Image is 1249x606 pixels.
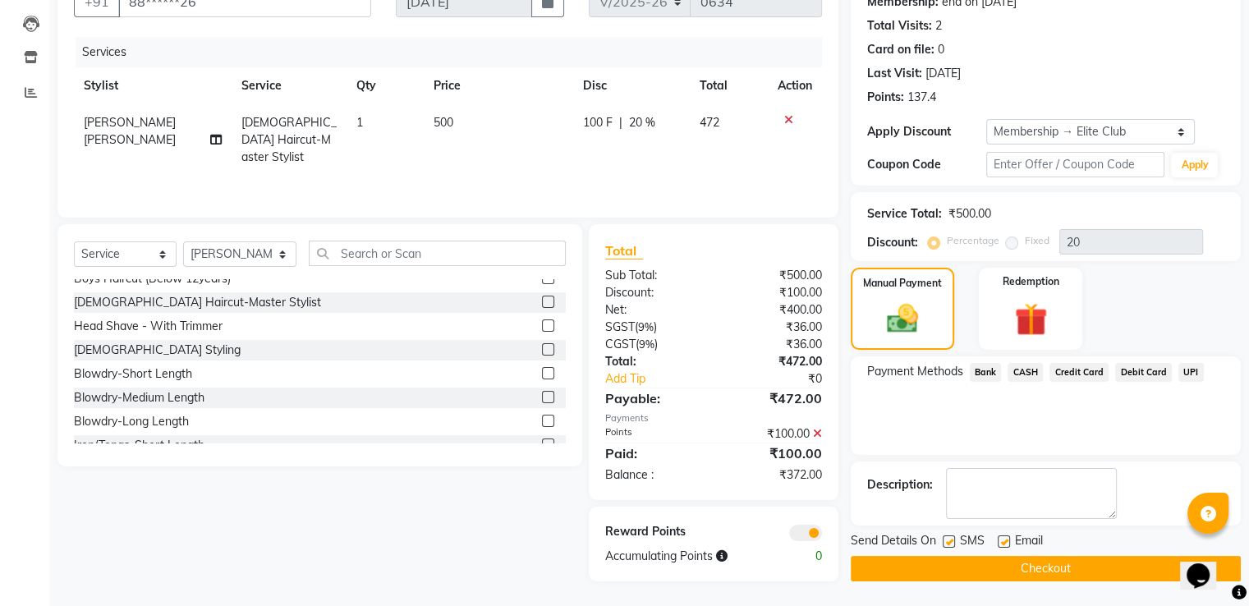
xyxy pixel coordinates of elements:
span: CGST [605,337,636,351]
div: Reward Points [593,523,714,541]
a: Add Tip [593,370,733,388]
div: ₹36.00 [714,336,834,353]
th: Qty [347,67,424,104]
span: [DEMOGRAPHIC_DATA] Haircut-Master Stylist [241,115,337,164]
div: Balance : [593,466,714,484]
div: Paid: [593,443,714,463]
th: Stylist [74,67,232,104]
div: Accumulating Points [593,548,774,565]
div: ₹0 [733,370,833,388]
input: Search or Scan [309,241,565,266]
input: Enter Offer / Coupon Code [986,152,1165,177]
div: Service Total: [867,205,942,223]
div: Card on file: [867,41,934,58]
iframe: chat widget [1180,540,1233,590]
div: Coupon Code [867,156,986,173]
label: Manual Payment [863,276,942,291]
div: ₹100.00 [714,425,834,443]
div: 137.4 [907,89,936,106]
div: Payable: [593,388,714,408]
span: Bank [970,363,1002,382]
div: Payments [605,411,822,425]
div: Total Visits: [867,17,932,34]
div: ₹372.00 [714,466,834,484]
div: 2 [935,17,942,34]
span: Email [1015,532,1043,553]
div: Boys Haircut (Below 12years) [74,270,231,287]
div: ( ) [593,319,714,336]
button: Apply [1171,153,1218,177]
div: Head Shave - With Trimmer [74,318,223,335]
span: 20 % [629,114,655,131]
div: ₹500.00 [948,205,991,223]
th: Action [768,67,822,104]
span: Credit Card [1049,363,1109,382]
div: Iron/Tongs-Short Length [74,437,204,454]
span: SMS [960,532,985,553]
div: Description: [867,476,933,494]
th: Disc [573,67,690,104]
div: ₹472.00 [714,388,834,408]
th: Total [690,67,768,104]
div: Blowdry-Long Length [74,413,189,430]
div: Services [76,37,834,67]
div: ( ) [593,336,714,353]
div: Last Visit: [867,65,922,82]
span: 1 [356,115,363,130]
div: Points: [867,89,904,106]
div: ₹472.00 [714,353,834,370]
div: 0 [938,41,944,58]
span: SGST [605,319,635,334]
div: 0 [774,548,833,565]
span: 9% [638,320,654,333]
div: [DEMOGRAPHIC_DATA] Styling [74,342,241,359]
span: [PERSON_NAME] [PERSON_NAME] [84,115,176,147]
div: ₹100.00 [714,284,834,301]
label: Percentage [947,233,999,248]
div: Blowdry-Short Length [74,365,192,383]
span: Total [605,242,643,259]
div: ₹36.00 [714,319,834,336]
th: Service [232,67,347,104]
span: Send Details On [851,532,936,553]
span: 500 [434,115,453,130]
span: | [619,114,622,131]
div: Apply Discount [867,123,986,140]
img: _gift.svg [1004,299,1058,340]
div: ₹400.00 [714,301,834,319]
div: Sub Total: [593,267,714,284]
span: CASH [1008,363,1043,382]
th: Price [424,67,573,104]
div: [DATE] [925,65,961,82]
div: [DEMOGRAPHIC_DATA] Haircut-Master Stylist [74,294,321,311]
div: Points [593,425,714,443]
span: Payment Methods [867,363,963,380]
span: UPI [1178,363,1204,382]
div: Discount: [867,234,918,251]
span: 472 [700,115,719,130]
img: _cash.svg [877,301,928,337]
button: Checkout [851,556,1241,581]
div: Net: [593,301,714,319]
div: ₹100.00 [714,443,834,463]
div: Blowdry-Medium Length [74,389,204,406]
label: Fixed [1025,233,1049,248]
span: 9% [639,337,654,351]
div: Total: [593,353,714,370]
label: Redemption [1003,274,1059,289]
span: 100 F [583,114,613,131]
span: Debit Card [1115,363,1172,382]
div: Discount: [593,284,714,301]
div: ₹500.00 [714,267,834,284]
